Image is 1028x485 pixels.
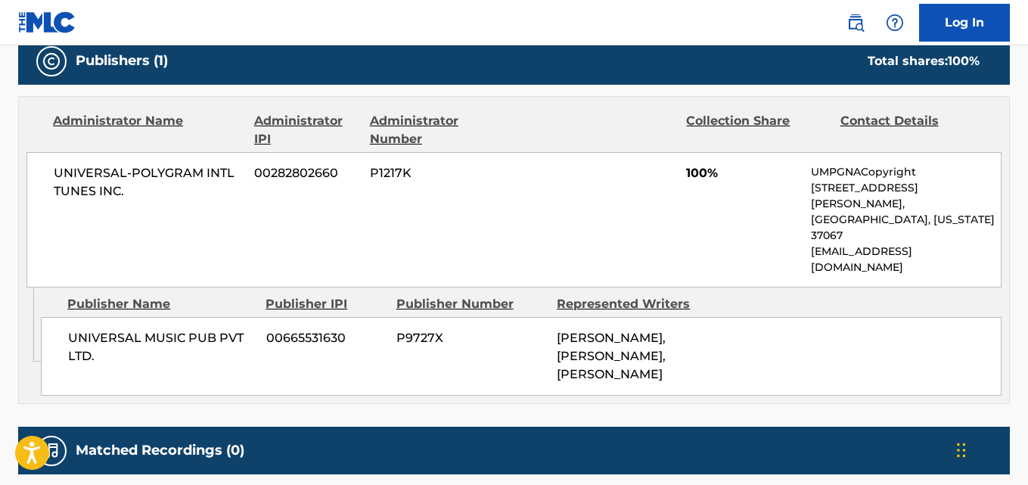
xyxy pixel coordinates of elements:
div: Total shares: [868,52,980,70]
img: Matched Recordings [42,442,61,460]
img: MLC Logo [18,11,76,33]
p: [GEOGRAPHIC_DATA], [US_STATE] 37067 [811,212,1001,244]
span: 00282802660 [254,164,359,182]
span: 00665531630 [266,329,385,347]
p: UMPGNACopyright [811,164,1001,180]
p: [STREET_ADDRESS][PERSON_NAME], [811,180,1001,212]
h5: Matched Recordings (0) [76,442,244,459]
span: UNIVERSAL MUSIC PUB PVT LTD. [68,329,255,365]
div: Collection Share [686,112,828,148]
img: Publishers [42,52,61,70]
span: UNIVERSAL-POLYGRAM INTL TUNES INC. [54,164,243,201]
a: Public Search [840,8,871,38]
div: Administrator Number [370,112,512,148]
div: Help [880,8,910,38]
div: Contact Details [840,112,983,148]
div: Administrator Name [53,112,243,148]
div: Administrator IPI [254,112,359,148]
iframe: Chat Widget [952,412,1028,485]
img: search [846,14,865,32]
div: Publisher IPI [266,295,384,313]
span: 100% [686,164,800,182]
span: 100 % [948,54,980,68]
div: Publisher Name [67,295,254,313]
div: Drag [957,427,966,473]
div: Publisher Number [396,295,546,313]
span: P1217K [370,164,512,182]
h5: Publishers (1) [76,52,168,70]
p: [EMAIL_ADDRESS][DOMAIN_NAME] [811,244,1001,275]
div: Represented Writers [557,295,707,313]
span: [PERSON_NAME], [PERSON_NAME], [PERSON_NAME] [557,331,666,381]
span: P9727X [396,329,545,347]
img: help [886,14,904,32]
a: Log In [919,4,1010,42]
